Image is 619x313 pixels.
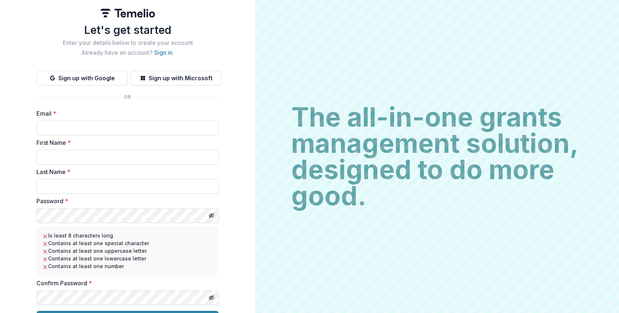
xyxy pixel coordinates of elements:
label: Last Name [36,167,214,176]
li: Contains at least one lowercase letter [42,255,213,262]
h2: Already have an account? . [36,49,219,56]
label: Email [36,109,214,118]
button: Toggle password visibility [206,210,217,221]
li: Contains at least one special character [42,239,213,247]
label: First Name [36,138,214,147]
li: Contains at least one uppercase letter [42,247,213,255]
button: Sign up with Microsoft [131,71,222,85]
h1: Let's get started [36,23,219,36]
a: Sign in [154,49,172,56]
img: Temelio [100,9,155,18]
h2: Enter your details below to create your account [36,39,219,46]
label: Password [36,197,214,205]
button: Sign up with Google [36,71,128,85]
button: Toggle password visibility [206,292,217,304]
li: Contains at least one number [42,262,213,270]
li: Is least 8 characters long [42,232,213,239]
label: Confirm Password [36,279,214,287]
